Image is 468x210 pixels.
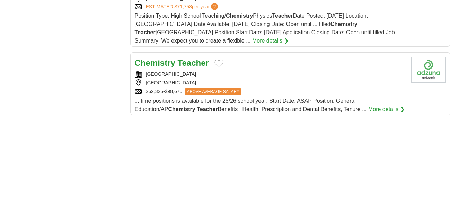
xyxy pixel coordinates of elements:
a: Chemistry Teacher [135,58,209,67]
a: More details ❯ [368,105,405,113]
strong: Chemistry [168,106,195,112]
span: ? [211,3,218,10]
span: ... time positions is available for the 25/26 school year: Start Date: ASAP Position: General Edu... [135,98,367,112]
button: Add to favorite jobs [214,60,223,68]
a: ESTIMATED:$71,758per year? [146,3,220,10]
div: [GEOGRAPHIC_DATA] [135,79,406,86]
a: More details ❯ [252,37,289,45]
strong: Teacher [135,29,156,35]
span: ABOVE AVERAGE SALARY [185,88,241,95]
span: $71,758 [174,4,192,9]
strong: Teacher [197,106,218,112]
span: Position Type: High School Teaching/ Physics Date Posted: [DATE] Location: [GEOGRAPHIC_DATA] Date... [135,13,395,44]
strong: Chemistry [135,58,175,67]
img: Company logo [411,57,446,83]
div: [GEOGRAPHIC_DATA] [135,71,406,78]
strong: Teacher [272,13,293,19]
strong: Teacher [178,58,209,67]
div: $62,325-$98,675 [135,88,406,95]
strong: Chemistry [226,13,253,19]
strong: Chemistry [330,21,357,27]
